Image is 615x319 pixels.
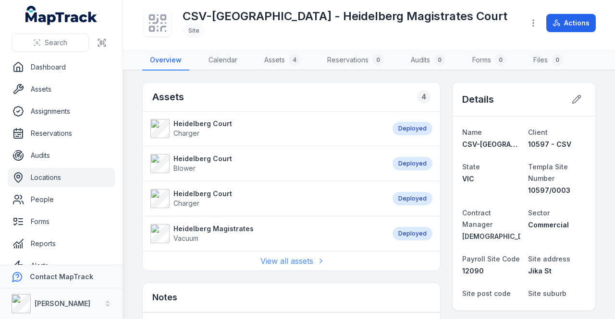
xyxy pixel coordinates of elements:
[465,50,514,71] a: Forms0
[45,38,67,47] span: Search
[8,190,115,209] a: People
[150,189,383,208] a: Heidelberg CourtCharger
[462,267,484,275] span: 12090
[183,9,507,24] h1: CSV-[GEOGRAPHIC_DATA] - Heidelberg Magistrates Court
[8,124,115,143] a: Reservations
[528,221,569,229] span: Commercial
[546,14,596,32] button: Actions
[142,50,189,71] a: Overview
[528,267,552,275] span: Jika St
[8,256,115,275] a: Alerts
[201,50,245,71] a: Calendar
[528,209,550,217] span: Sector
[526,50,571,71] a: Files0
[528,186,570,194] span: 10597/0003
[528,289,566,297] span: Site suburb
[462,289,511,297] span: Site post code
[8,102,115,121] a: Assignments
[462,255,520,263] span: Payroll Site Code
[8,80,115,99] a: Assets
[320,50,392,71] a: Reservations0
[462,175,474,183] span: VIC
[552,54,563,66] div: 0
[393,122,432,135] div: Deployed
[462,163,480,171] span: State
[8,58,115,77] a: Dashboard
[35,299,90,307] strong: [PERSON_NAME]
[260,255,323,267] a: View all assets
[528,128,548,136] span: Client
[173,119,232,129] strong: Heidelberg Court
[417,90,430,104] div: 4
[152,291,177,304] h3: Notes
[403,50,453,71] a: Audits0
[393,192,432,205] div: Deployed
[150,224,383,243] a: Heidelberg MagistratesVacuum
[173,199,199,207] span: Charger
[30,272,93,281] strong: Contact MapTrack
[372,54,384,66] div: 0
[289,54,300,66] div: 4
[183,24,205,37] div: Site
[173,164,196,172] span: Blower
[393,227,432,240] div: Deployed
[150,154,383,173] a: Heidelberg CourtBlower
[173,189,232,199] strong: Heidelberg Court
[8,212,115,231] a: Forms
[462,209,492,228] span: Contract Manager
[528,255,570,263] span: Site address
[8,146,115,165] a: Audits
[528,140,571,148] span: 10597 - CSV
[495,54,506,66] div: 0
[8,234,115,253] a: Reports
[393,157,432,170] div: Deployed
[12,34,89,52] button: Search
[434,54,445,66] div: 0
[173,234,198,242] span: Vacuum
[462,128,482,136] span: Name
[528,163,568,182] span: Templa Site Number
[150,119,383,138] a: Heidelberg CourtCharger
[462,93,494,106] h2: Details
[8,168,115,187] a: Locations
[25,6,98,25] a: MapTrack
[257,50,308,71] a: Assets4
[173,154,232,164] strong: Heidelberg Court
[152,90,184,104] h2: Assets
[173,224,254,234] strong: Heidelberg Magistrates
[173,129,199,137] span: Charger
[462,232,520,241] a: [DEMOGRAPHIC_DATA][PERSON_NAME]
